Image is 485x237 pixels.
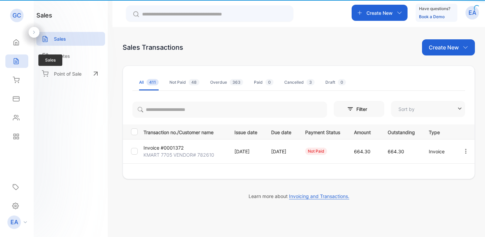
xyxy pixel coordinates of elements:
p: EA [468,8,476,17]
p: Have questions? [419,5,450,12]
span: 363 [230,79,243,85]
div: not paid [305,148,327,155]
div: All [139,79,159,85]
span: 664.30 [388,149,404,154]
span: Sales [38,54,62,66]
p: Quotes [54,52,70,60]
div: Not Paid [169,79,199,85]
p: Create New [366,9,393,16]
p: Issue date [234,127,257,136]
p: Create New [429,43,459,51]
p: Payment Status [305,127,340,136]
p: Learn more about [123,193,475,200]
p: Invoice #0001372 [143,144,184,151]
button: Create New [352,5,408,21]
p: Due date [271,127,291,136]
p: Type [429,127,449,136]
span: 48 [189,79,199,85]
span: 0 [265,79,273,85]
p: [DATE] [271,148,291,155]
span: 664.30 [354,149,370,154]
h1: sales [36,11,52,20]
div: Sales Transactions [123,42,183,52]
button: Create New [422,39,475,55]
div: Overdue [210,79,243,85]
span: 0 [338,79,346,85]
p: KMART 7705 VENDOR# 782610 [143,151,214,158]
a: Sales [36,32,105,46]
button: Open LiveChat chat widget [5,3,26,23]
span: 411 [147,79,159,85]
p: Sales [54,35,66,42]
div: Draft [325,79,346,85]
span: Invoicing and Transactions. [289,193,349,199]
div: Paid [254,79,273,85]
p: Amount [354,127,374,136]
a: Point of Sale [36,66,105,81]
a: Book a Demo [419,14,445,19]
p: Invoice [429,148,449,155]
div: Cancelled [284,79,315,85]
p: Point of Sale [54,70,82,77]
p: GC [12,11,21,20]
p: Transaction no./Customer name [143,127,226,136]
p: EA [10,218,18,227]
a: Quotes [36,49,105,63]
button: Sort by [391,101,465,117]
span: 3 [306,79,315,85]
button: EA [465,5,479,21]
p: [DATE] [234,148,257,155]
p: Sort by [398,106,415,113]
p: Outstanding [388,127,415,136]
